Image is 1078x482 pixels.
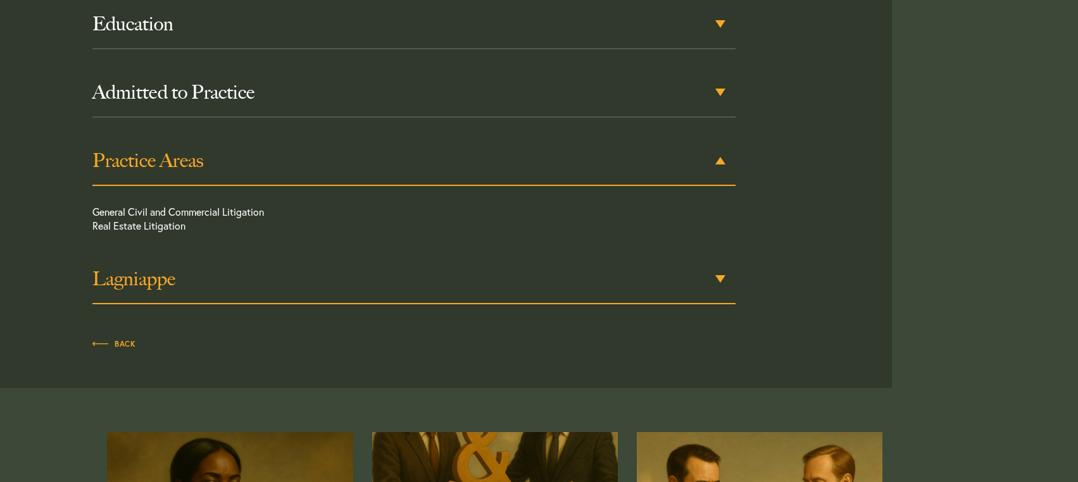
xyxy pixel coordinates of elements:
h3: Lagniappe [92,268,736,290]
p: General Civil and Commercial Litigation Real Estate Litigation [92,205,671,239]
a: Back [92,336,135,350]
h3: Practice Areas [92,149,736,172]
span: Back [92,340,135,348]
h3: Education [92,13,736,35]
h3: Admitted to Practice [92,81,736,104]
